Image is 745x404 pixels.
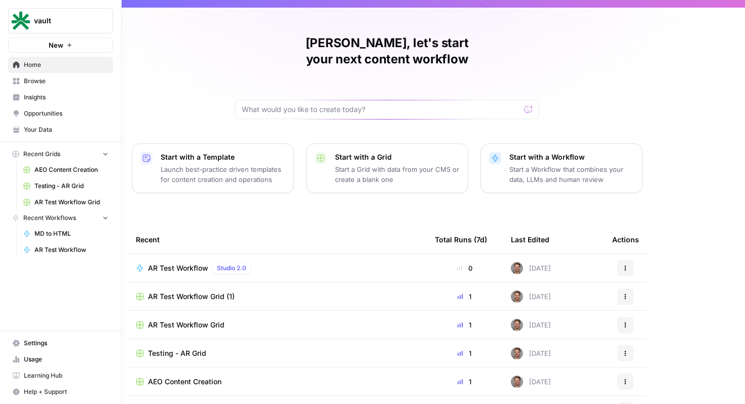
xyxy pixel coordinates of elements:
[136,377,419,387] a: AEO Content Creation
[435,291,495,302] div: 1
[8,57,113,73] a: Home
[132,143,294,193] button: Start with a TemplateLaunch best-practice driven templates for content creation and operations
[509,152,634,162] p: Start with a Workflow
[511,226,549,253] div: Last Edited
[8,122,113,138] a: Your Data
[24,60,108,69] span: Home
[8,368,113,384] a: Learning Hub
[511,376,551,388] div: [DATE]
[34,165,108,174] span: AEO Content Creation
[24,125,108,134] span: Your Data
[8,73,113,89] a: Browse
[8,384,113,400] button: Help + Support
[435,320,495,330] div: 1
[136,291,419,302] a: AR Test Workflow Grid (1)
[19,194,113,210] a: AR Test Workflow Grid
[34,181,108,191] span: Testing - AR Grid
[511,376,523,388] img: z8mld5dp5539jeaqptigseisdr1g
[335,152,460,162] p: Start with a Grid
[511,290,523,303] img: z8mld5dp5539jeaqptigseisdr1g
[8,89,113,105] a: Insights
[435,377,495,387] div: 1
[511,319,551,331] div: [DATE]
[511,262,551,274] div: [DATE]
[136,262,419,274] a: AR Test WorkflowStudio 2.0
[34,229,108,238] span: MD to HTML
[435,348,495,358] div: 1
[136,320,419,330] a: AR Test Workflow Grid
[335,164,460,185] p: Start a Grid with data from your CMS or create a blank one
[148,291,235,302] span: AR Test Workflow Grid (1)
[24,387,108,396] span: Help + Support
[511,262,523,274] img: z8mld5dp5539jeaqptigseisdr1g
[612,226,639,253] div: Actions
[435,263,495,273] div: 0
[8,351,113,368] a: Usage
[19,242,113,258] a: AR Test Workflow
[235,35,539,67] h1: [PERSON_NAME], let's start your next content workflow
[511,347,551,359] div: [DATE]
[8,38,113,53] button: New
[242,104,520,115] input: What would you like to create today?
[136,348,419,358] a: Testing - AR Grid
[136,226,419,253] div: Recent
[480,143,643,193] button: Start with a WorkflowStart a Workflow that combines your data, LLMs and human review
[24,339,108,348] span: Settings
[8,105,113,122] a: Opportunities
[24,109,108,118] span: Opportunities
[24,77,108,86] span: Browse
[511,290,551,303] div: [DATE]
[8,146,113,162] button: Recent Grids
[24,93,108,102] span: Insights
[511,347,523,359] img: z8mld5dp5539jeaqptigseisdr1g
[24,371,108,380] span: Learning Hub
[19,178,113,194] a: Testing - AR Grid
[49,40,63,50] span: New
[23,150,60,159] span: Recent Grids
[148,348,206,358] span: Testing - AR Grid
[148,320,225,330] span: AR Test Workflow Grid
[509,164,634,185] p: Start a Workflow that combines your data, LLMs and human review
[8,8,113,33] button: Workspace: vault
[19,226,113,242] a: MD to HTML
[24,355,108,364] span: Usage
[217,264,246,273] span: Studio 2.0
[435,226,487,253] div: Total Runs (7d)
[306,143,468,193] button: Start with a GridStart a Grid with data from your CMS or create a blank one
[12,12,30,30] img: vault Logo
[34,245,108,254] span: AR Test Workflow
[8,335,113,351] a: Settings
[23,213,76,223] span: Recent Workflows
[19,162,113,178] a: AEO Content Creation
[148,263,208,273] span: AR Test Workflow
[161,152,285,162] p: Start with a Template
[34,198,108,207] span: AR Test Workflow Grid
[8,210,113,226] button: Recent Workflows
[34,16,95,26] span: vault
[148,377,221,387] span: AEO Content Creation
[161,164,285,185] p: Launch best-practice driven templates for content creation and operations
[511,319,523,331] img: z8mld5dp5539jeaqptigseisdr1g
